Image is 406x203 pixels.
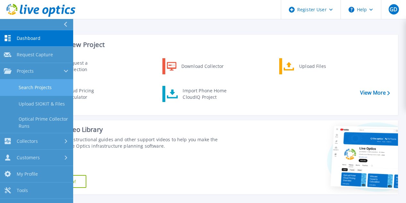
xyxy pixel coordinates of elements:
span: Projects [17,68,34,74]
a: Cloud Pricing Calculator [45,86,111,102]
span: Customers [17,155,40,161]
div: Download Collector [178,60,227,73]
div: Support Video Library [38,125,228,134]
span: Dashboard [17,35,40,41]
div: Find tutorials, instructional guides and other support videos to help you make the most of your L... [38,136,228,149]
div: Upload Files [296,60,343,73]
span: My Profile [17,171,38,177]
span: GD [390,7,397,12]
span: Request Capture [17,52,53,58]
a: Request a Collection [45,58,111,74]
a: Download Collector [162,58,228,74]
a: Upload Files [279,58,345,74]
div: Request a Collection [63,60,109,73]
span: Tools [17,188,28,193]
div: Import Phone Home CloudIQ Project [179,88,229,100]
a: View More [360,90,390,96]
h3: Start a New Project [46,41,390,48]
span: Collectors [17,138,38,144]
div: Cloud Pricing Calculator [62,88,109,100]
